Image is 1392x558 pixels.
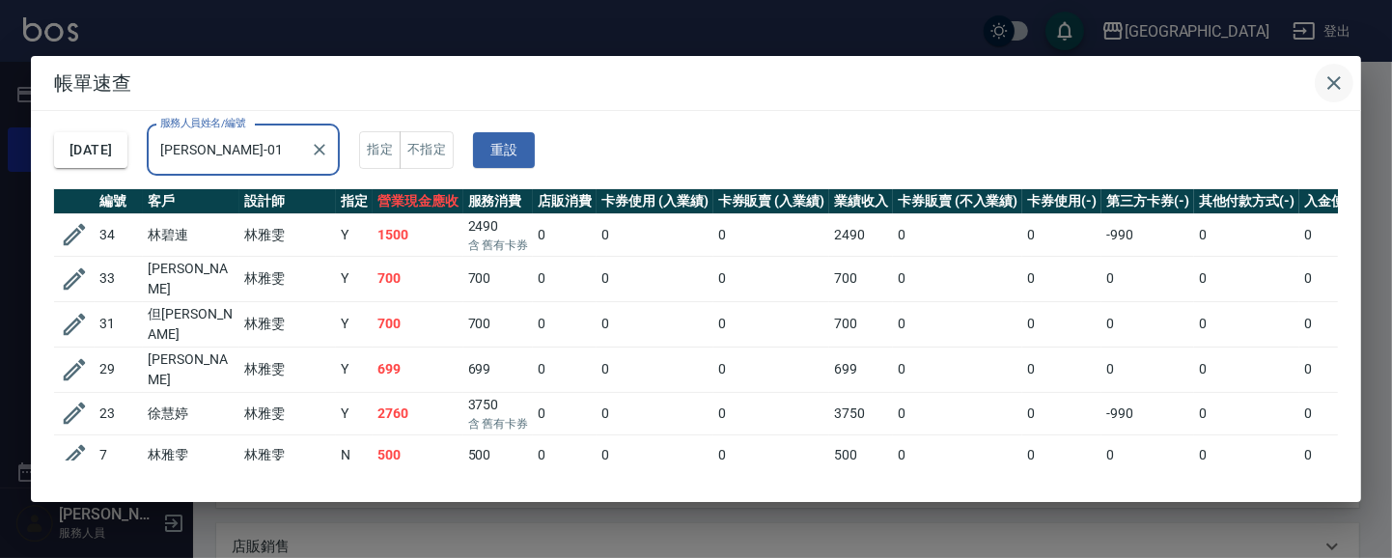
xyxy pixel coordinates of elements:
td: 0 [1299,347,1378,392]
td: 0 [1299,392,1378,434]
td: 500 [463,434,534,476]
td: 3750 [463,392,534,434]
td: 0 [1101,301,1194,347]
td: 500 [373,434,463,476]
td: 0 [533,301,597,347]
td: -990 [1101,392,1194,434]
th: 其他付款方式(-) [1194,189,1300,214]
td: 0 [597,256,713,301]
td: 0 [893,392,1022,434]
p: 含 舊有卡券 [468,237,529,254]
td: 1500 [373,213,463,256]
td: 0 [597,301,713,347]
td: 0 [1299,434,1378,476]
td: 0 [597,434,713,476]
td: 700 [829,301,893,347]
td: 0 [1101,256,1194,301]
td: 3750 [829,392,893,434]
td: 34 [95,213,143,256]
td: 徐慧婷 [143,392,239,434]
td: 0 [1194,434,1300,476]
td: 2490 [829,213,893,256]
td: 0 [893,434,1022,476]
td: 700 [373,301,463,347]
td: 0 [893,347,1022,392]
td: 0 [533,347,597,392]
td: 2490 [463,213,534,256]
td: 林碧連 [143,213,239,256]
td: 但[PERSON_NAME] [143,301,239,347]
td: N [336,434,373,476]
td: 林雅雯 [239,213,336,256]
td: 0 [533,434,597,476]
button: Clear [306,136,333,163]
td: 699 [463,347,534,392]
td: 林雅雯 [239,434,336,476]
td: 0 [1194,347,1300,392]
td: 29 [95,347,143,392]
td: 0 [1299,213,1378,256]
th: 指定 [336,189,373,214]
td: 林雅雯 [239,392,336,434]
td: 31 [95,301,143,347]
td: 林雅雯 [239,256,336,301]
td: 7 [95,434,143,476]
th: 卡券販賣 (入業績) [713,189,830,214]
td: 0 [893,213,1022,256]
td: 0 [1299,256,1378,301]
td: 0 [713,213,830,256]
th: 客戶 [143,189,239,214]
td: 700 [463,256,534,301]
th: 卡券販賣 (不入業績) [893,189,1022,214]
td: 0 [1194,301,1300,347]
h2: 帳單速查 [31,56,1361,110]
td: 林雅雯 [239,347,336,392]
label: 服務人員姓名/編號 [160,116,245,130]
td: 700 [373,256,463,301]
th: 營業現金應收 [373,189,463,214]
td: 0 [1022,256,1101,301]
td: 0 [533,392,597,434]
td: 0 [597,392,713,434]
td: Y [336,213,373,256]
td: 0 [597,213,713,256]
th: 設計師 [239,189,336,214]
td: 700 [463,301,534,347]
button: 重設 [473,132,535,168]
td: 2760 [373,392,463,434]
td: 0 [1022,434,1101,476]
td: -990 [1101,213,1194,256]
td: Y [336,256,373,301]
td: 0 [713,434,830,476]
th: 服務消費 [463,189,534,214]
td: 700 [829,256,893,301]
td: 0 [713,301,830,347]
td: 0 [1101,434,1194,476]
td: 0 [893,301,1022,347]
td: 0 [533,213,597,256]
td: 0 [1194,392,1300,434]
td: Y [336,301,373,347]
button: 指定 [359,131,401,169]
th: 卡券使用 (入業績) [597,189,713,214]
td: 500 [829,434,893,476]
th: 卡券使用(-) [1022,189,1101,214]
th: 業績收入 [829,189,893,214]
td: 林雅雯 [239,301,336,347]
td: 0 [713,256,830,301]
td: 0 [1022,347,1101,392]
th: 店販消費 [533,189,597,214]
td: 0 [533,256,597,301]
td: [PERSON_NAME] [143,256,239,301]
td: 0 [713,392,830,434]
button: [DATE] [54,132,127,168]
td: Y [336,347,373,392]
td: 0 [713,347,830,392]
td: 0 [1022,301,1101,347]
td: 林雅雯 [143,434,239,476]
td: [PERSON_NAME] [143,347,239,392]
td: 699 [373,347,463,392]
td: 0 [1101,347,1194,392]
td: 0 [1194,213,1300,256]
td: 0 [893,256,1022,301]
